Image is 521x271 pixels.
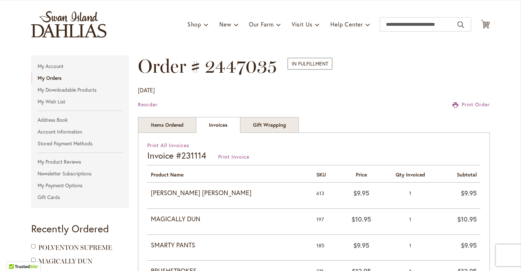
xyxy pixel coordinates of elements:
[461,241,477,250] span: $9.95
[31,61,129,72] a: My Account
[31,138,129,149] a: Stored Payment Methods
[438,165,481,183] th: Subtotal
[240,117,299,133] a: Gift Wrapping
[31,11,106,38] a: store logo
[453,101,490,108] a: Print Order
[353,241,369,250] span: $9.95
[138,101,158,108] a: Reorder
[151,214,309,224] strong: MAGICALLY DUN
[313,183,341,208] td: 613
[31,192,129,203] a: Gift Cards
[151,188,309,198] strong: [PERSON_NAME] [PERSON_NAME]
[138,55,277,77] span: Order # 2447035
[147,165,313,183] th: Product Name
[31,115,129,125] a: Address Book
[138,86,155,94] span: [DATE]
[292,20,312,28] span: Visit Us
[218,153,249,160] a: Print Invoice
[218,153,249,160] span: Print Invoice
[382,165,438,183] th: Qty Invoiced
[341,165,382,183] th: Price
[409,190,411,197] span: 1
[38,257,92,265] a: MAGICALLY DUN
[31,126,129,137] a: Account Information
[313,208,341,234] td: 197
[31,168,129,179] a: Newsletter Subscriptions
[31,222,109,235] strong: Recently Ordered
[352,215,371,223] span: $10.95
[409,216,411,223] span: 1
[147,150,206,161] strong: Invoice #231114
[151,241,309,250] strong: SMARTY PANTS
[353,189,369,197] span: $9.95
[330,20,363,28] span: Help Center
[313,165,341,183] th: SKU
[313,234,341,261] td: 185
[187,20,201,28] span: Shop
[462,101,490,108] span: Print Order
[457,215,477,223] span: $10.95
[31,84,129,95] a: My Downloadable Products
[31,156,129,167] a: My Product Reviews
[5,246,25,266] iframe: Launch Accessibility Center
[31,180,129,191] a: My Payment Options
[219,20,231,28] span: New
[196,117,240,133] strong: Invoices
[409,242,411,249] span: 1
[138,117,196,133] a: Items Ordered
[38,74,62,81] strong: My Orders
[31,96,129,107] a: My Wish List
[31,73,129,83] a: My Orders
[249,20,273,28] span: Our Farm
[147,142,189,149] a: Print All Invoices
[287,58,333,70] span: In Fulfillment
[461,189,477,197] span: $9.95
[38,244,112,252] a: POLVENTON SUPREME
